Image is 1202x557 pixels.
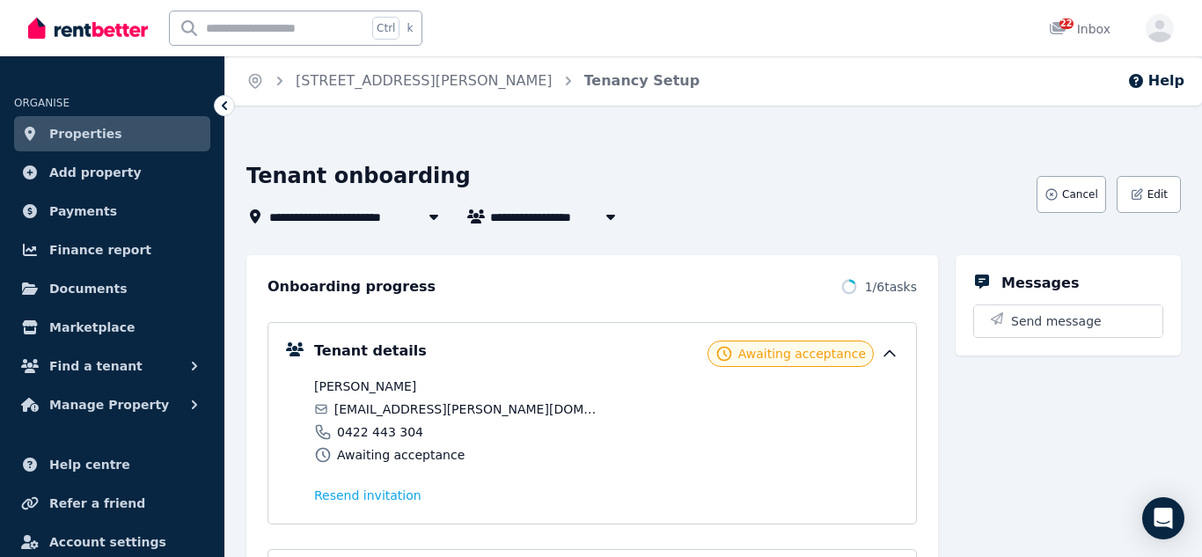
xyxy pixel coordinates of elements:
[296,72,553,89] a: [STREET_ADDRESS][PERSON_NAME]
[14,97,70,109] span: ORGANISE
[372,17,399,40] span: Ctrl
[49,493,145,514] span: Refer a friend
[314,487,421,504] button: Resend invitation
[246,162,471,190] h1: Tenant onboarding
[407,21,413,35] span: k
[337,423,423,441] span: 0422 443 304
[334,400,601,418] span: [EMAIL_ADDRESS][PERSON_NAME][DOMAIN_NAME]
[49,162,142,183] span: Add property
[14,447,210,482] a: Help centre
[268,276,436,297] h2: Onboarding progress
[14,387,210,422] button: Manage Property
[49,454,130,475] span: Help centre
[49,394,169,415] span: Manage Property
[49,531,166,553] span: Account settings
[49,355,143,377] span: Find a tenant
[49,201,117,222] span: Payments
[1142,497,1184,539] div: Open Intercom Messenger
[1011,312,1102,330] span: Send message
[49,278,128,299] span: Documents
[974,305,1162,337] button: Send message
[14,232,210,268] a: Finance report
[49,123,122,144] span: Properties
[14,155,210,190] a: Add property
[14,271,210,306] a: Documents
[49,239,151,260] span: Finance report
[49,317,135,338] span: Marketplace
[337,446,465,464] span: Awaiting acceptance
[14,116,210,151] a: Properties
[584,70,700,92] span: Tenancy Setup
[1062,187,1098,202] span: Cancel
[225,56,721,106] nav: Breadcrumb
[1049,20,1110,38] div: Inbox
[865,278,917,296] span: 1 / 6 tasks
[14,194,210,229] a: Payments
[14,486,210,521] a: Refer a friend
[1147,187,1168,202] span: Edit
[314,341,427,362] h5: Tenant details
[1127,70,1184,92] button: Help
[14,310,210,345] a: Marketplace
[738,345,866,363] span: Awaiting acceptance
[1037,176,1106,213] button: Cancel
[28,15,148,41] img: RentBetter
[1001,273,1079,294] h5: Messages
[1059,18,1074,29] span: 22
[14,348,210,384] button: Find a tenant
[314,377,601,395] span: [PERSON_NAME]
[1117,176,1181,213] button: Edit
